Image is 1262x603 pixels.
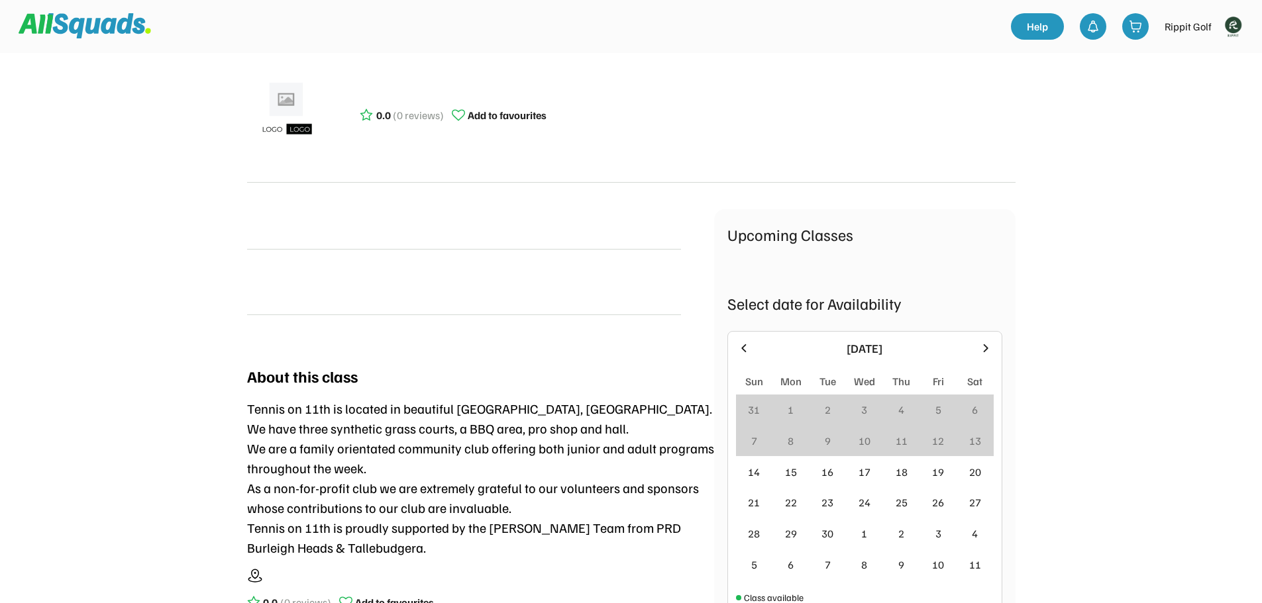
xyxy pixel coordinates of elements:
[821,464,833,480] div: 16
[376,107,391,123] div: 0.0
[254,78,320,144] img: ui-kit-placeholders-product-5_1200x.webp
[788,433,794,449] div: 8
[898,526,904,541] div: 2
[825,433,831,449] div: 9
[932,464,944,480] div: 19
[727,222,1002,246] div: Upcoming Classes
[788,557,794,573] div: 6
[751,557,757,573] div: 5
[969,464,981,480] div: 20
[932,433,944,449] div: 12
[932,557,944,573] div: 10
[247,364,358,388] div: About this class
[819,373,836,389] div: Tue
[788,402,794,418] div: 1
[896,494,908,510] div: 25
[785,494,797,510] div: 22
[780,373,802,389] div: Mon
[859,433,870,449] div: 10
[898,402,904,418] div: 4
[1011,13,1064,40] a: Help
[821,526,833,541] div: 30
[825,557,831,573] div: 7
[932,494,944,510] div: 26
[898,557,904,573] div: 9
[969,557,981,573] div: 11
[468,107,547,123] div: Add to favourites
[393,107,444,123] div: (0 reviews)
[759,340,971,357] div: [DATE]
[892,373,910,389] div: Thu
[751,433,757,449] div: 7
[972,402,978,418] div: 6
[969,494,981,510] div: 27
[861,557,867,573] div: 8
[1129,20,1142,33] img: shopping-cart-01%20%281%29.svg
[727,291,1002,315] div: Select date for Availability
[785,526,797,541] div: 29
[933,373,944,389] div: Fri
[1220,13,1246,40] img: Rippitlogov2_green.png
[748,494,760,510] div: 21
[748,464,760,480] div: 14
[854,373,875,389] div: Wed
[861,526,867,541] div: 1
[972,526,978,541] div: 4
[967,373,982,389] div: Sat
[859,464,870,480] div: 17
[861,402,867,418] div: 3
[859,494,870,510] div: 24
[1165,19,1212,34] div: Rippit Golf
[1086,20,1100,33] img: bell-03%20%281%29.svg
[247,398,714,557] div: Tennis on 11th is located in beautiful [GEOGRAPHIC_DATA], [GEOGRAPHIC_DATA]. We have three synthe...
[745,373,763,389] div: Sun
[935,402,941,418] div: 5
[896,433,908,449] div: 11
[935,526,941,541] div: 3
[748,402,760,418] div: 31
[247,266,279,298] img: yH5BAEAAAAALAAAAAABAAEAAAIBRAA7
[785,464,797,480] div: 15
[19,13,151,38] img: Squad%20Logo.svg
[896,464,908,480] div: 18
[748,526,760,541] div: 28
[821,494,833,510] div: 23
[969,433,981,449] div: 13
[825,402,831,418] div: 2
